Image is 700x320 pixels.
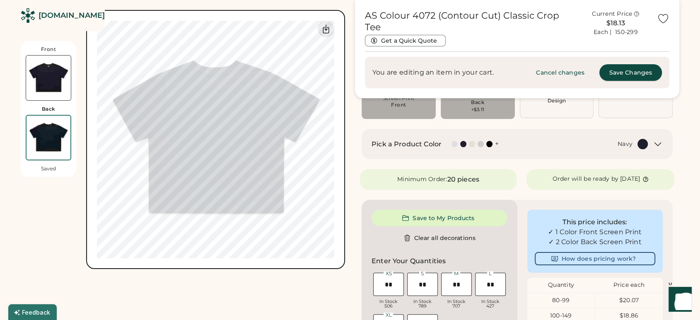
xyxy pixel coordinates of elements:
div: Download Back Mockup [318,21,334,37]
div: Front [391,102,406,108]
h1: AS Colour 4072 (Contour Cut) Classic Crop Tee [365,10,574,33]
div: Each | 150-299 [594,28,638,36]
div: $18.86 [595,312,663,320]
div: XL [384,313,393,318]
div: [DOMAIN_NAME] [39,10,105,21]
div: In Stock 789 [407,299,438,308]
button: Get a Quick Quote [365,35,446,46]
div: Back [42,106,56,112]
div: In Stock 427 [475,299,506,308]
div: Back [471,99,484,106]
div: Order will be ready by [553,175,619,183]
div: Price each [595,281,663,289]
div: M [452,271,460,276]
button: Cancel changes [526,64,594,81]
div: Quantity [527,281,595,289]
h2: Pick a Product Color [372,139,442,149]
div: $20.07 [595,296,663,305]
div: ✓ 1 Color Front Screen Print ✓ 2 Color Back Screen Print [535,227,656,247]
div: 20 pieces [447,175,479,184]
img: Rendered Logo - Screens [21,8,35,23]
div: In Stock 506 [373,299,404,308]
div: S [419,271,425,276]
button: How does pricing work? [535,252,656,265]
div: This price includes: [535,217,656,227]
div: In Stock 707 [441,299,472,308]
button: Clear all decorations [372,230,507,246]
div: Front [41,46,56,53]
iframe: Front Chat [661,283,696,318]
div: Current Price [592,10,632,18]
h2: Enter Your Quantities [372,256,446,266]
div: XS [384,271,393,276]
div: You are editing an item in your cart. [372,68,521,78]
div: Minimum Order: [397,175,447,184]
div: Navy [618,140,632,148]
button: Save Changes [599,64,662,81]
div: +$3.11 [471,107,484,113]
img: AS Colour 4072 Navy Back Thumbnail [27,116,70,160]
img: AS Colour 4072 Navy Front Thumbnail [26,56,71,100]
div: Screen Print [367,95,430,102]
div: $18.13 [579,18,652,28]
button: Save to My Products [372,210,507,226]
div: L [487,271,493,276]
div: 100-149 [527,312,595,320]
div: Saved [41,165,56,172]
div: [DATE] [620,175,640,183]
div: + [495,139,499,148]
div: 80-99 [527,296,595,305]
